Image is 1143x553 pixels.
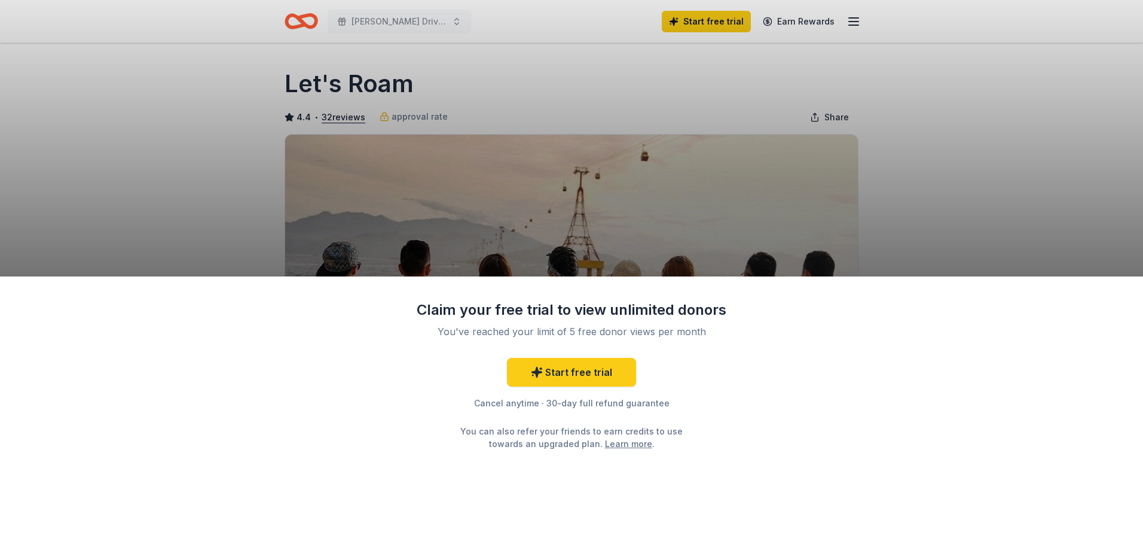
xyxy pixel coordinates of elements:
a: Start free trial [507,358,636,387]
div: Claim your free trial to view unlimited donors [416,300,727,320]
div: You can also refer your friends to earn credits to use towards an upgraded plan. . [450,425,693,450]
div: You've reached your limit of 5 free donor views per month [430,324,713,339]
div: Cancel anytime · 30-day full refund guarantee [416,396,727,411]
a: Learn more [605,437,652,450]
